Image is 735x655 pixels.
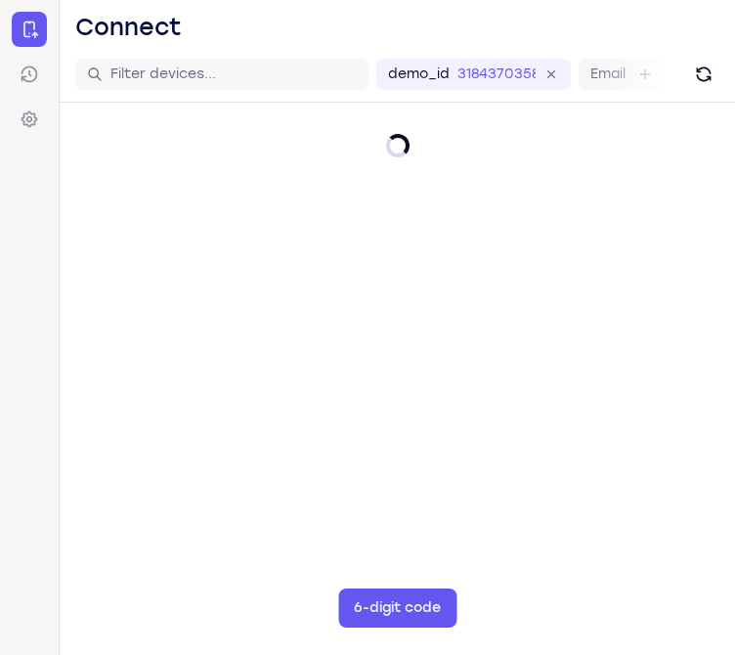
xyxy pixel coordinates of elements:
a: Connect [12,12,47,47]
label: demo_id [388,65,450,84]
input: Filter devices... [110,65,357,84]
button: Refresh [688,59,719,90]
button: 6-digit code [338,589,456,628]
a: Settings [12,102,47,137]
h1: Connect [75,12,182,43]
a: Sessions [12,57,47,92]
label: Email [590,65,626,84]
